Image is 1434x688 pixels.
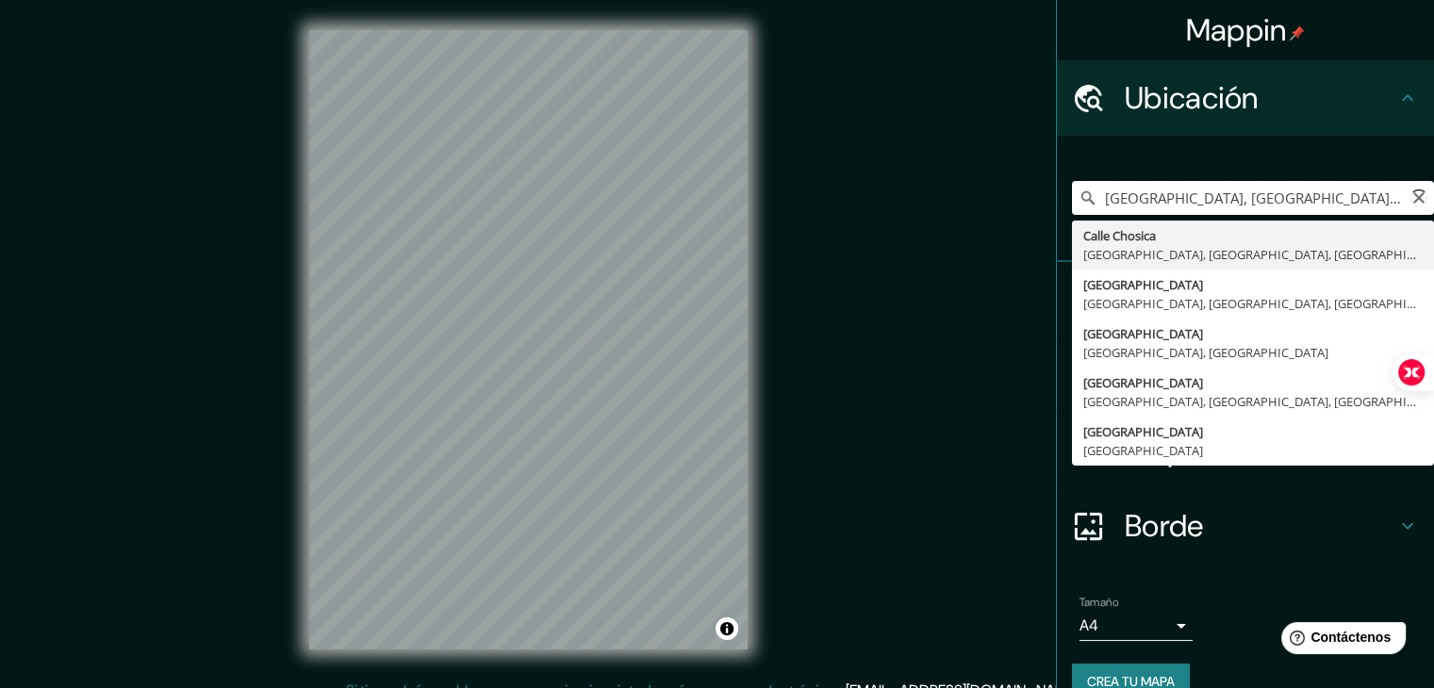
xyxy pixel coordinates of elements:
[1083,324,1423,343] div: [GEOGRAPHIC_DATA]
[1057,488,1434,564] div: Borde
[1083,392,1423,411] div: [GEOGRAPHIC_DATA], [GEOGRAPHIC_DATA], [GEOGRAPHIC_DATA]
[1290,25,1305,41] img: pin-icon.png
[1083,343,1423,362] div: [GEOGRAPHIC_DATA], [GEOGRAPHIC_DATA]
[1080,615,1098,635] font: A4
[309,30,748,649] canvas: Mapa
[1057,413,1434,488] div: Disposición
[1057,262,1434,337] div: Patas
[1083,294,1423,313] div: [GEOGRAPHIC_DATA], [GEOGRAPHIC_DATA], [GEOGRAPHIC_DATA]
[1072,181,1434,215] input: Elige tu ciudad o zona
[1083,226,1423,245] div: Calle Chosica
[1083,275,1423,294] div: [GEOGRAPHIC_DATA]
[1186,10,1287,50] font: Mappin
[1057,60,1434,136] div: Ubicación
[1080,611,1193,641] div: A4
[1083,441,1423,460] div: [GEOGRAPHIC_DATA]
[1083,422,1423,441] div: [GEOGRAPHIC_DATA]
[1083,245,1423,264] div: [GEOGRAPHIC_DATA], [GEOGRAPHIC_DATA], [GEOGRAPHIC_DATA]
[1057,337,1434,413] div: Estilo
[1083,373,1423,392] div: [GEOGRAPHIC_DATA]
[716,617,738,640] button: Activar o desactivar atribución
[1125,78,1259,118] font: Ubicación
[1266,614,1413,667] iframe: Lanzador de widgets de ayuda
[1125,506,1204,546] font: Borde
[1080,595,1118,610] font: Tamaño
